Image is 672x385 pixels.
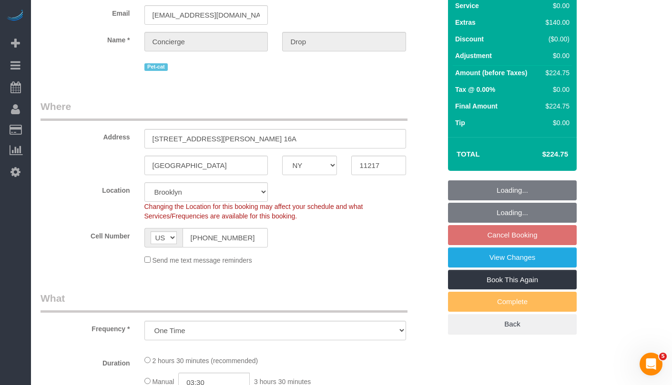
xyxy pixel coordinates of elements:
[33,355,137,368] label: Duration
[41,291,407,313] legend: What
[514,150,568,158] h4: $224.75
[33,32,137,45] label: Name *
[152,357,258,365] span: 2 hours 30 minutes (recommended)
[455,85,495,94] label: Tax @ 0.00%
[33,129,137,142] label: Address
[542,101,570,111] div: $224.75
[542,51,570,60] div: $0.00
[640,353,662,375] iframe: Intercom live chat
[448,247,577,267] a: View Changes
[542,68,570,78] div: $224.75
[455,18,476,27] label: Extras
[455,101,498,111] label: Final Amount
[144,5,268,25] input: Email
[183,228,268,247] input: Cell Number
[33,228,137,241] label: Cell Number
[659,353,667,360] span: 5
[144,32,268,51] input: First Name
[455,1,479,10] label: Service
[448,270,577,290] a: Book This Again
[152,257,252,264] span: Send me text message reminders
[144,203,363,220] span: Changing the Location for this booking may affect your schedule and what Services/Frequencies are...
[542,18,570,27] div: $140.00
[455,68,527,78] label: Amount (before Taxes)
[6,10,25,23] img: Automaid Logo
[455,34,484,44] label: Discount
[542,34,570,44] div: ($0.00)
[542,1,570,10] div: $0.00
[33,321,137,334] label: Frequency *
[455,51,492,60] label: Adjustment
[144,156,268,175] input: City
[448,314,577,334] a: Back
[282,32,406,51] input: Last Name
[542,85,570,94] div: $0.00
[457,150,480,158] strong: Total
[33,182,137,195] label: Location
[41,99,407,121] legend: Where
[455,118,465,128] label: Tip
[542,118,570,128] div: $0.00
[351,156,406,175] input: Zip Code
[144,63,168,71] span: Pet-cat
[33,5,137,18] label: Email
